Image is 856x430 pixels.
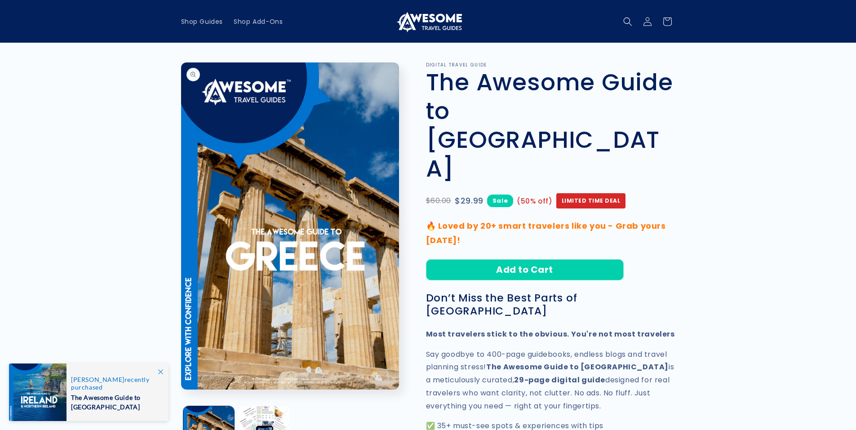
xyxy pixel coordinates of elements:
span: (50% off) [517,195,552,207]
a: Shop Guides [176,12,229,31]
span: recently purchased [71,376,159,391]
span: $60.00 [426,195,452,208]
button: Add to Cart [426,259,624,280]
span: Shop Guides [181,18,223,26]
p: Say goodbye to 400-page guidebooks, endless blogs and travel planning stress! is a meticulously c... [426,348,675,413]
strong: Most travelers stick to the obvious. You're not most travelers [426,329,675,339]
span: Shop Add-Ons [234,18,283,26]
span: Sale [487,195,513,207]
a: Awesome Travel Guides [391,7,465,35]
span: The Awesome Guide to [GEOGRAPHIC_DATA] [71,391,159,412]
h1: The Awesome Guide to [GEOGRAPHIC_DATA] [426,68,675,183]
strong: The Awesome Guide to [GEOGRAPHIC_DATA] [486,362,669,372]
h3: Don’t Miss the Best Parts of [GEOGRAPHIC_DATA] [426,292,675,318]
span: Limited Time Deal [556,193,626,208]
span: [PERSON_NAME] [71,376,124,383]
img: Awesome Travel Guides [395,11,462,32]
p: 🔥 Loved by 20+ smart travelers like you - Grab yours [DATE]! [426,219,675,248]
summary: Search [618,12,638,31]
strong: 29-page digital guide [514,375,605,385]
span: $29.99 [455,194,483,208]
p: DIGITAL TRAVEL GUIDE [426,62,675,68]
a: Shop Add-Ons [228,12,288,31]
